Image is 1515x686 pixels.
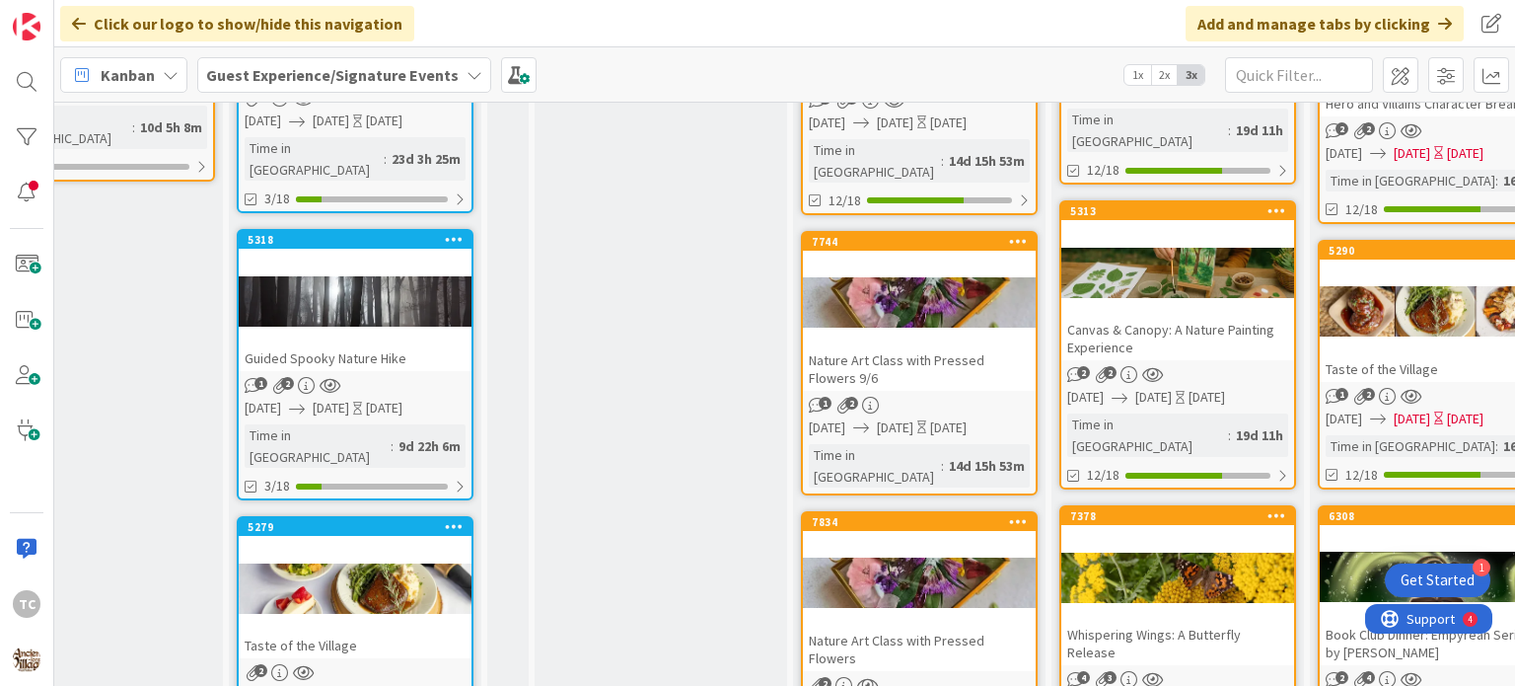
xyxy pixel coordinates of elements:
div: 5318 [239,231,471,249]
span: 1 [1335,388,1348,401]
span: [DATE] [877,113,913,133]
div: 4 [103,8,108,24]
div: Click our logo to show/hide this navigation [60,6,414,41]
span: 12/18 [1087,465,1119,486]
div: 7378 [1061,507,1294,525]
span: [DATE] [877,418,913,438]
span: [DATE] [1394,409,1430,429]
span: [DATE] [809,418,845,438]
div: TC [13,590,40,618]
span: : [391,435,394,457]
span: 2 [1335,122,1348,135]
div: Guided Spooky Nature Hike [239,345,471,371]
span: 4 [1362,671,1375,684]
div: 5279Taste of the Village [239,518,471,658]
span: [DATE] [245,111,281,131]
div: [DATE] [366,111,402,131]
div: 9d 22h 6m [394,435,466,457]
span: : [1495,435,1498,457]
div: Nature Art Class with Pressed Flowers [803,628,1036,671]
span: 2 [1077,366,1090,379]
div: [DATE] [366,398,402,419]
span: : [384,148,387,170]
span: [DATE] [1067,387,1104,408]
span: 2 [1335,671,1348,684]
span: : [1228,119,1231,141]
span: Support [41,3,90,27]
span: [DATE] [1326,409,1362,429]
span: 2 [845,397,858,410]
div: 7378Whispering Wings: A Butterfly Release [1061,507,1294,665]
span: 2 [1362,122,1375,135]
div: 7378 [1070,509,1294,523]
span: 2 [281,377,294,390]
div: 14d 15h 53m [944,455,1030,477]
span: : [1228,424,1231,446]
div: 5318 [248,233,471,247]
span: 3/18 [264,476,290,496]
div: 5279 [239,518,471,536]
a: 5313Canvas & Canopy: A Nature Painting Experience[DATE][DATE][DATE]Time in [GEOGRAPHIC_DATA]:19d ... [1059,200,1296,490]
div: Time in [GEOGRAPHIC_DATA] [1326,170,1495,191]
span: [DATE] [313,111,349,131]
div: Open Get Started checklist, remaining modules: 1 [1385,564,1490,597]
span: : [941,455,944,477]
div: 7744 [803,233,1036,251]
div: Taste of the Village [239,633,471,658]
span: 1 [819,397,831,410]
span: 3x [1178,65,1204,85]
div: Time in [GEOGRAPHIC_DATA] [809,444,941,488]
div: 5313Canvas & Canopy: A Nature Painting Experience [1061,202,1294,360]
div: 7834Nature Art Class with Pressed Flowers [803,513,1036,671]
span: : [132,116,135,138]
span: 12/18 [1345,465,1378,486]
img: Visit kanbanzone.com [13,13,40,40]
div: Add and manage tabs by clicking [1186,6,1464,41]
div: 5313 [1061,202,1294,220]
span: Kanban [101,63,155,87]
span: [DATE] [809,113,845,133]
span: 1 [254,377,267,390]
span: [DATE] [245,398,281,419]
div: Get Started [1401,571,1475,590]
span: 3/18 [264,189,290,209]
div: 7744 [812,235,1036,249]
div: Time in [GEOGRAPHIC_DATA] [1067,109,1228,152]
span: 12/18 [1087,160,1119,181]
div: Time in [GEOGRAPHIC_DATA] [245,137,384,181]
div: 19d 11h [1231,119,1288,141]
a: 5318Guided Spooky Nature Hike[DATE][DATE][DATE]Time in [GEOGRAPHIC_DATA]:9d 22h 6m3/18 [237,229,473,500]
div: [DATE] [930,113,967,133]
span: 2 [254,664,267,677]
span: 12/18 [829,191,861,211]
span: [DATE] [1135,387,1172,408]
span: 3 [1104,671,1117,684]
div: [DATE] [1447,409,1483,429]
div: 23d 3h 25m [387,148,466,170]
div: 7834 [803,513,1036,531]
div: [DATE] [930,418,967,438]
div: Whispering Wings: A Butterfly Release [1061,622,1294,665]
a: 7744Nature Art Class with Pressed Flowers 9/6[DATE][DATE][DATE]Time in [GEOGRAPHIC_DATA]:14d 15h 53m [801,231,1038,495]
span: 2x [1151,65,1178,85]
span: [DATE] [313,398,349,419]
div: Nature Art Class with Pressed Flowers 9/6 [803,347,1036,391]
span: 1x [1124,65,1151,85]
div: 1 [1473,559,1490,576]
div: 5313 [1070,204,1294,218]
div: Time in [GEOGRAPHIC_DATA] [809,139,941,183]
span: : [1495,170,1498,191]
div: Time in [GEOGRAPHIC_DATA] [245,424,391,468]
div: Time in [GEOGRAPHIC_DATA] [1326,435,1495,457]
div: 19d 11h [1231,424,1288,446]
div: [DATE] [1189,387,1225,408]
span: 4 [1077,671,1090,684]
input: Quick Filter... [1225,57,1373,93]
div: 14d 15h 53m [944,150,1030,172]
div: 7834 [812,515,1036,529]
span: [DATE] [1326,143,1362,164]
div: 7744Nature Art Class with Pressed Flowers 9/6 [803,233,1036,391]
img: avatar [13,646,40,673]
span: 12/18 [1345,199,1378,220]
div: 5279 [248,520,471,534]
